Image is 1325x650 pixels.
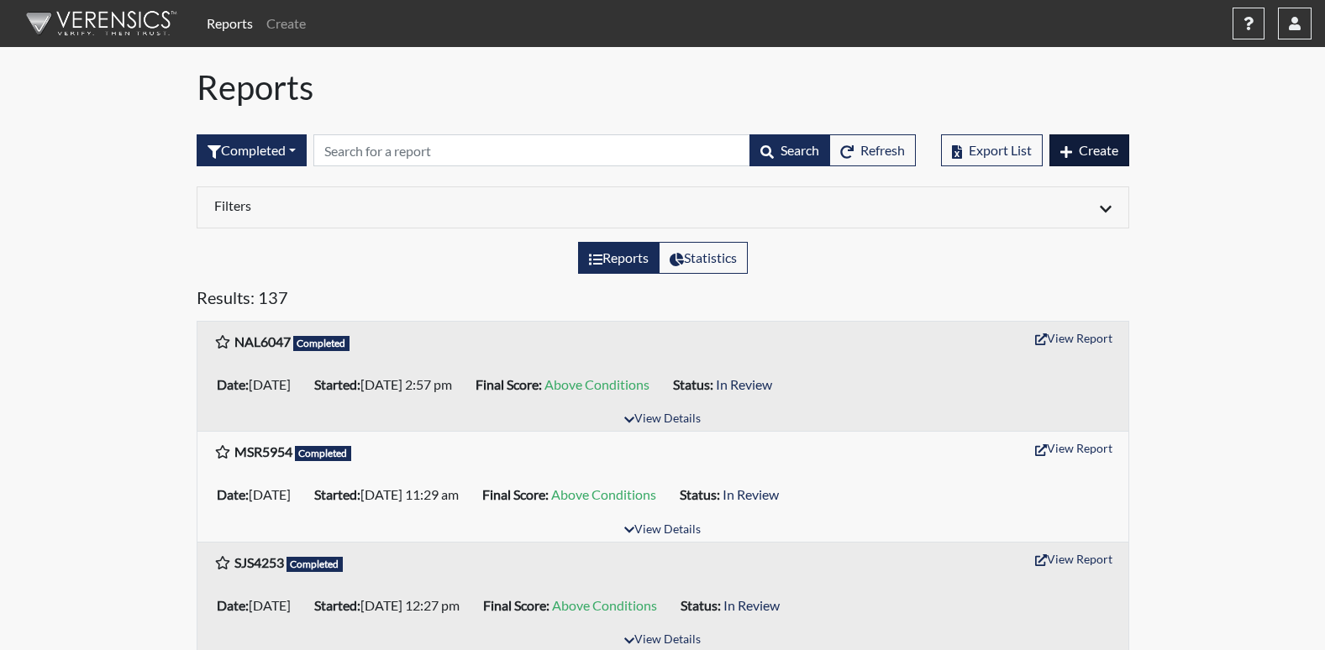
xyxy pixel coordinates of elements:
button: View Report [1028,435,1120,461]
span: In Review [716,376,772,392]
div: Click to expand/collapse filters [202,197,1124,218]
span: Search [781,142,819,158]
a: Reports [200,7,260,40]
a: Create [260,7,313,40]
button: View Report [1028,546,1120,572]
li: [DATE] 12:27 pm [308,592,476,619]
li: [DATE] [210,481,308,508]
b: SJS4253 [234,554,284,570]
h6: Filters [214,197,650,213]
label: View the list of reports [578,242,660,274]
b: Final Score: [476,376,542,392]
b: Status: [673,376,713,392]
button: View Details [617,408,708,431]
h1: Reports [197,67,1129,107]
b: Final Score: [483,597,549,613]
h5: Results: 137 [197,287,1129,314]
b: Date: [217,597,249,613]
button: Create [1049,134,1129,166]
button: Export List [941,134,1043,166]
span: Above Conditions [551,486,656,502]
span: Create [1079,142,1118,158]
b: Started: [314,376,360,392]
button: Search [749,134,830,166]
li: [DATE] 2:57 pm [308,371,469,398]
b: Started: [314,597,360,613]
span: Above Conditions [544,376,649,392]
button: Completed [197,134,307,166]
li: [DATE] 11:29 am [308,481,476,508]
b: Final Score: [482,486,549,502]
span: Completed [293,336,350,351]
span: In Review [723,597,780,613]
input: Search by Registration ID, Interview Number, or Investigation Name. [313,134,750,166]
button: View Report [1028,325,1120,351]
span: In Review [723,486,779,502]
label: View statistics about completed interviews [659,242,748,274]
li: [DATE] [210,592,308,619]
button: Refresh [829,134,916,166]
b: Status: [680,486,720,502]
b: MSR5954 [234,443,292,459]
li: [DATE] [210,371,308,398]
span: Above Conditions [552,597,657,613]
button: View Details [617,519,708,542]
b: Date: [217,376,249,392]
span: Export List [969,142,1032,158]
b: Date: [217,486,249,502]
span: Completed [295,446,352,461]
span: Refresh [860,142,905,158]
b: Started: [314,486,360,502]
b: NAL6047 [234,333,291,349]
div: Filter by interview status [197,134,307,166]
b: Status: [681,597,721,613]
span: Completed [287,557,344,572]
